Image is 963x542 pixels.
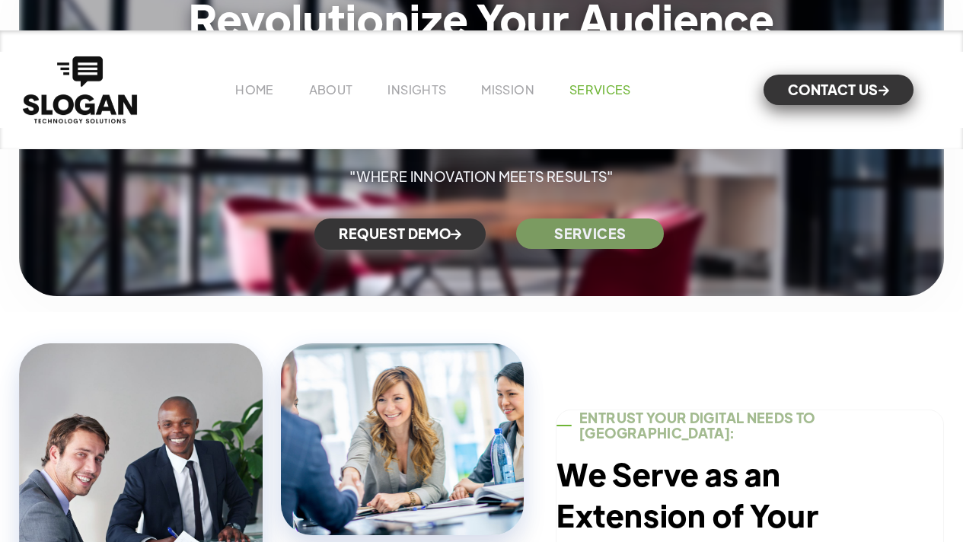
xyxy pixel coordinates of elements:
a: CONTACT US [764,75,914,105]
a: home [19,53,141,127]
span:  [878,85,889,95]
a: SERVICES [516,218,664,249]
div: ENTRUST YOUR DIGITAL NEEDS TO [GEOGRAPHIC_DATA]: [579,410,943,441]
a: HOME [235,81,273,97]
strong: SERVICES [554,225,626,242]
a: MISSION [481,81,534,97]
a: REQUEST DEMO [314,218,486,249]
span:  [451,229,461,239]
a: SERVICES [569,81,631,97]
p: "WHERE INNOVATION MEETS RESULTS" [285,165,678,188]
a: ABOUT [309,81,353,97]
a: INSIGHTS [387,81,446,97]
